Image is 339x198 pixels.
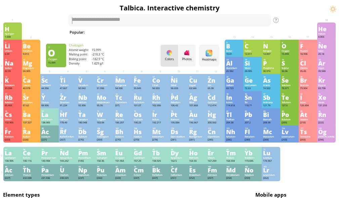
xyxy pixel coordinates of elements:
[263,76,279,78] div: 33
[152,78,168,83] div: Co
[23,41,39,44] div: 4
[134,118,150,121] div: Osmium
[263,104,279,107] div: 121.76
[5,70,21,73] div: 22.99
[171,84,187,87] div: Nickel
[23,43,39,49] div: Be
[171,110,187,113] div: 78
[282,95,298,100] div: Te
[23,61,39,66] div: Mg
[152,101,168,104] div: Rhodium
[245,95,261,100] div: Sn
[48,61,64,64] div: 15.999
[318,101,334,104] div: Xenon
[60,104,76,107] div: 91.224
[5,49,21,52] div: Lithium
[245,110,261,113] div: 82
[171,121,187,124] div: 195.084
[97,78,113,83] div: Cr
[318,95,334,100] div: Xe
[226,95,242,100] div: In
[226,67,242,70] div: Aluminium
[318,32,334,35] div: Helium
[115,95,131,100] div: Tc
[226,112,242,117] div: Tl
[263,78,279,83] div: As
[282,112,298,117] div: Po
[97,87,113,90] div: 51.996
[23,49,39,52] div: Beryllium
[60,101,76,104] div: Zirconium
[60,121,76,124] div: 178.49
[263,112,279,117] div: Bi
[245,118,261,121] div: Lead
[226,52,242,55] div: 10.81
[300,41,316,44] div: 9
[60,110,76,113] div: 72
[189,76,205,78] div: 29
[226,78,242,83] div: Ga
[97,110,113,113] div: 74
[208,104,224,107] div: 112.414
[208,110,224,113] div: 80
[41,84,57,87] div: Scandium
[189,104,205,107] div: 107.868
[245,43,261,49] div: C
[318,43,334,49] div: Ne
[78,95,94,100] div: Nb
[319,110,334,113] div: 86
[5,24,21,27] div: 1
[300,49,316,52] div: Fluorine
[115,84,131,87] div: Manganese
[300,112,316,117] div: At
[115,118,131,121] div: Rhenium
[152,112,168,117] div: Ir
[115,121,131,124] div: 186.207
[282,76,298,78] div: 34
[41,118,57,121] div: Lanthanum
[134,76,150,78] div: 26
[152,87,168,90] div: 58.933
[282,84,298,87] div: Selenium
[226,101,242,104] div: Indium
[263,43,279,49] div: N
[282,43,298,49] div: O
[319,24,334,27] div: 2
[245,67,261,70] div: Silicon
[226,87,242,90] div: 69.723
[60,112,76,117] div: Hf
[208,76,224,78] div: 30
[152,118,168,121] div: Iridium
[78,112,94,117] div: Ta
[226,43,242,49] div: B
[245,78,261,83] div: Ge
[300,101,316,104] div: Iodine
[318,78,334,83] div: Kr
[5,35,21,38] div: 1.008
[282,118,298,121] div: Polonium
[69,57,92,61] div: Boiling point
[5,112,21,117] div: Cs
[208,93,224,95] div: 48
[282,93,298,95] div: 52
[300,70,316,73] div: 35.45
[5,84,21,87] div: Potassium
[92,57,115,61] div: -182.9 °C
[60,118,76,121] div: Hafnium
[134,121,150,124] div: 190.23
[318,84,334,87] div: Krypton
[282,104,298,107] div: 127.6
[318,35,334,38] div: 4.003
[171,78,187,83] div: Ni
[42,110,57,113] div: 57
[263,101,279,104] div: Antimony
[5,67,21,70] div: Sodium
[78,121,94,124] div: 180.948
[319,93,334,95] div: 54
[318,61,334,66] div: Ar
[226,121,242,124] div: 204.38
[41,78,57,83] div: Sc
[69,52,92,56] div: Melting point
[23,58,39,61] div: 12
[282,52,298,55] div: 15.999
